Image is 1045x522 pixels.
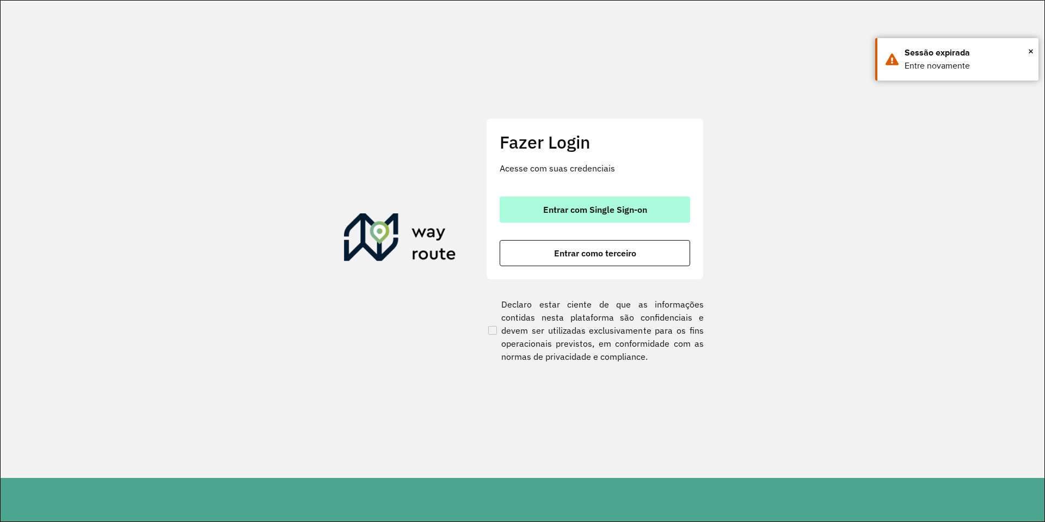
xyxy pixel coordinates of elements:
[543,205,647,214] span: Entrar com Single Sign-on
[500,240,690,266] button: button
[500,162,690,175] p: Acesse com suas credenciais
[905,46,1030,59] div: Sessão expirada
[1028,43,1034,59] button: Close
[500,132,690,152] h2: Fazer Login
[500,196,690,223] button: button
[905,59,1030,72] div: Entre novamente
[344,213,456,266] img: Roteirizador AmbevTech
[486,298,704,363] label: Declaro estar ciente de que as informações contidas nesta plataforma são confidenciais e devem se...
[554,249,636,257] span: Entrar como terceiro
[1028,43,1034,59] span: ×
